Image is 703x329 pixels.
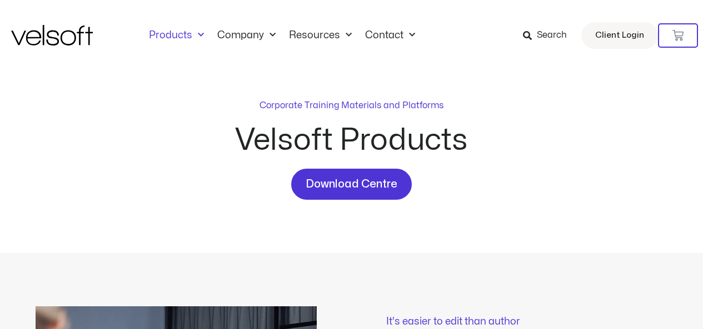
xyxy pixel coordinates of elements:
a: ResourcesMenu Toggle [282,29,358,42]
p: It's easier to edit than author [386,317,667,327]
span: Search [537,28,567,43]
a: Search [523,26,575,45]
a: Download Centre [291,169,412,200]
a: ContactMenu Toggle [358,29,422,42]
nav: Menu [142,29,422,42]
h2: Velsoft Products [152,125,552,155]
span: Download Centre [306,175,397,193]
img: Velsoft Training Materials [11,25,93,45]
a: ProductsMenu Toggle [142,29,211,42]
a: CompanyMenu Toggle [211,29,282,42]
a: Client Login [581,22,658,49]
span: Client Login [595,28,644,43]
p: Corporate Training Materials and Platforms [260,99,443,112]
